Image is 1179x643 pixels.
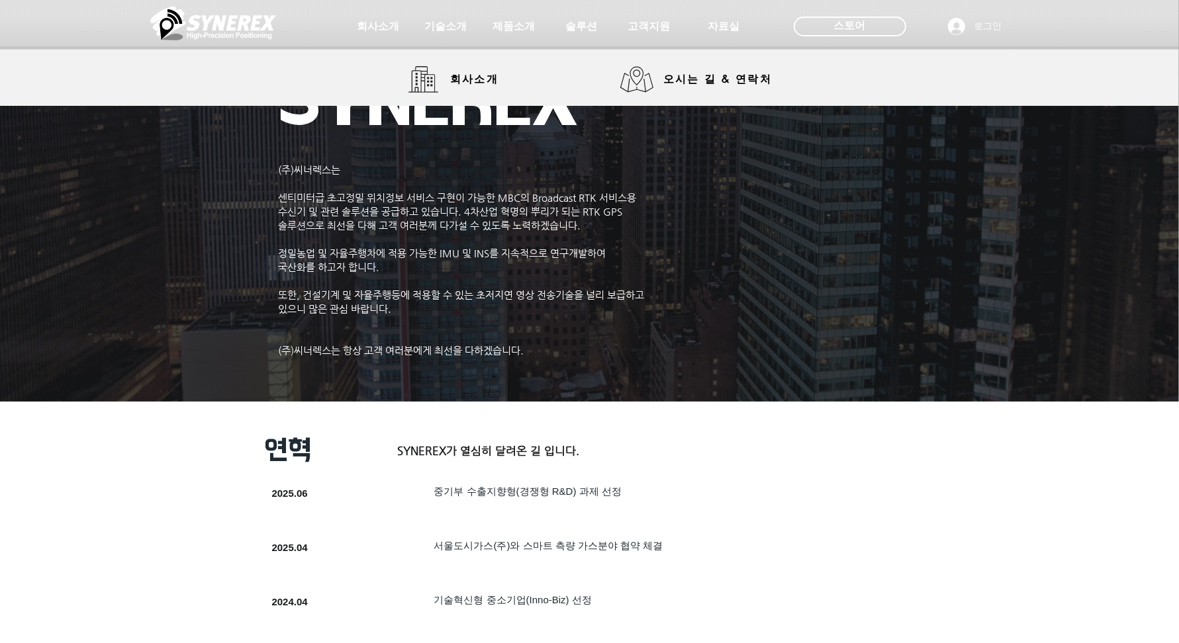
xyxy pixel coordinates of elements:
[408,66,508,93] a: 회사소개
[616,13,683,40] a: 고객지원
[708,20,740,34] span: 자료실
[279,247,606,259] span: 정밀농업 및 자율주행차에 적용 가능한 IMU 및 INS를 지속적으로 연구개발하여
[279,345,524,356] span: (주)씨너렉스는 항상 고객 여러분에게 최선을 다하겠습니다.
[279,289,645,314] span: ​또한, 건설기계 및 자율주행등에 적용할 수 있는 초저지연 영상 전송기술을 널리 보급하고 있으니 많은 관심 바랍니다.
[970,20,1007,33] span: 로그인
[150,3,276,43] img: 씨너렉스_White_simbol_대지 1.png
[794,17,906,36] div: 스토어
[279,192,637,203] span: 센티미터급 초고정밀 위치정보 서비스 구현이 가능한 MBC의 Broadcast RTK 서비스용
[272,542,308,553] span: 2025.04
[620,66,782,93] a: 오시는 길 & 연락처
[398,444,580,457] span: SYNEREX가 열심히 달려온 길 입니다.
[346,13,412,40] a: 회사소개
[413,13,479,40] a: 기술소개
[834,19,866,33] span: 스토어
[272,488,308,499] span: 2025.06
[279,261,380,273] span: 국산화를 하고자 합니다.
[434,594,592,605] span: ​기술혁신형 중소기업(Inno-Biz) 선정
[357,20,400,34] span: 회사소개
[434,486,622,497] span: ​중기부 수출지향형(경쟁형 R&D) 과제 선정
[481,13,547,40] a: 제품소개
[425,20,467,34] span: 기술소개
[628,20,671,34] span: 고객지원
[566,20,598,34] span: 솔루션
[450,73,499,87] span: 회사소개
[691,13,757,40] a: 자료실
[663,72,772,87] span: 오시는 길 & 연락처
[939,14,1012,39] button: 로그인
[493,20,536,34] span: 제품소개
[434,540,663,551] span: 서울도시가스(주)와 스마트 측량 가스분야 협약 체결
[265,435,312,464] span: 연혁
[549,13,615,40] a: 솔루션
[272,596,308,607] span: 2024.04
[279,220,581,231] span: 솔루션으로 최선을 다해 고객 여러분께 다가설 수 있도록 노력하겠습니다.
[1027,586,1179,643] iframe: Wix Chat
[279,206,623,217] span: 수신기 및 관련 솔루션을 공급하고 있습니다. 4차산업 혁명의 뿌리가 되는 RTK GPS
